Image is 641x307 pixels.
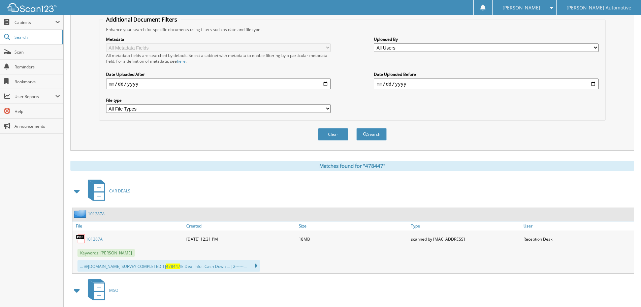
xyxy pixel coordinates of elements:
input: start [106,79,331,89]
a: here [177,58,186,64]
button: Clear [318,128,348,141]
span: [PERSON_NAME] [503,6,540,10]
div: All metadata fields are searched by default. Select a cabinet with metadata to enable filtering b... [106,53,331,64]
span: Bookmarks [14,79,60,85]
input: end [374,79,599,89]
a: File [72,221,185,231]
span: Cabinets [14,20,55,25]
span: Scan [14,49,60,55]
a: 101287A [86,236,103,242]
legend: Additional Document Filters [103,16,181,23]
img: scan123-logo-white.svg [7,3,57,12]
div: Enhance your search for specific documents using filters such as date and file type. [103,27,602,32]
a: CAR DEALS [84,178,130,204]
img: folder2.png [74,210,88,218]
span: Keywords: [PERSON_NAME] [77,249,135,257]
span: [PERSON_NAME] Automotive [567,6,631,10]
a: User [522,221,634,231]
a: Size [297,221,409,231]
label: Date Uploaded Before [374,71,599,77]
label: Metadata [106,36,331,42]
a: MSO [84,277,118,304]
label: Date Uploaded After [106,71,331,77]
img: PDF.png [76,234,86,244]
a: 101287A [88,211,105,217]
a: Type [409,221,521,231]
span: Reminders [14,64,60,70]
span: MSO [109,287,118,293]
label: File type [106,97,331,103]
span: User Reports [14,94,55,99]
div: Reception Desk [522,232,634,246]
a: Created [185,221,297,231]
label: Uploaded By [374,36,599,42]
div: 18MB [297,232,409,246]
iframe: Chat Widget [607,275,641,307]
span: CAR DEALS [109,188,130,194]
div: Matches found for "478447" [70,161,634,171]
span: Search [14,34,59,40]
div: scanned by [MAC_ADDRESS] [409,232,521,246]
span: Help [14,109,60,114]
div: ... @[DOMAIN_NAME] SURVEY COMPLETED 1] IE Deal Info : Cash Down ... |2------... [77,260,260,272]
span: Announcements [14,123,60,129]
span: 478447 [166,264,180,269]
button: Search [356,128,387,141]
div: [DATE] 12:31 PM [185,232,297,246]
